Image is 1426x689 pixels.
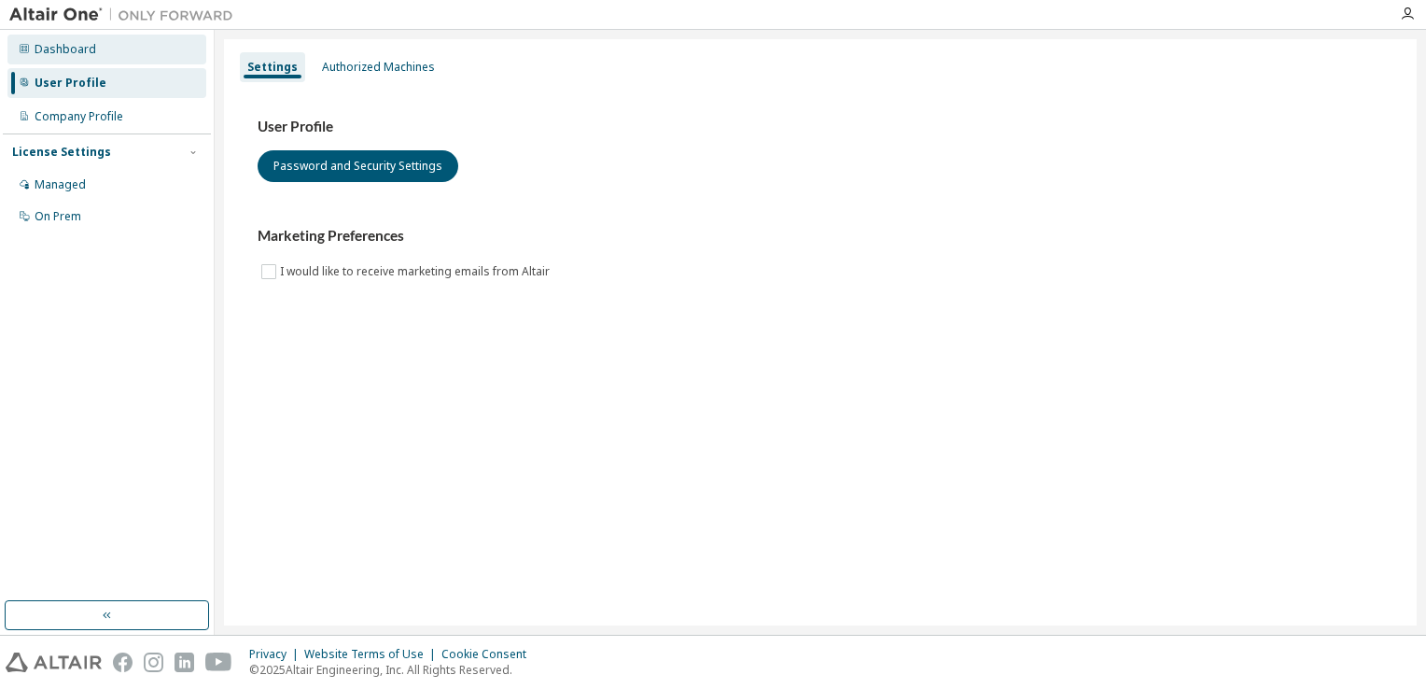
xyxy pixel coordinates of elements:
[322,60,435,75] div: Authorized Machines
[6,653,102,672] img: altair_logo.svg
[35,177,86,192] div: Managed
[35,109,123,124] div: Company Profile
[35,76,106,91] div: User Profile
[258,118,1383,136] h3: User Profile
[12,145,111,160] div: License Settings
[280,260,553,283] label: I would like to receive marketing emails from Altair
[35,42,96,57] div: Dashboard
[9,6,243,24] img: Altair One
[249,662,538,678] p: © 2025 Altair Engineering, Inc. All Rights Reserved.
[113,653,133,672] img: facebook.svg
[249,647,304,662] div: Privacy
[441,647,538,662] div: Cookie Consent
[304,647,441,662] div: Website Terms of Use
[247,60,298,75] div: Settings
[258,227,1383,246] h3: Marketing Preferences
[175,653,194,672] img: linkedin.svg
[144,653,163,672] img: instagram.svg
[258,150,458,182] button: Password and Security Settings
[205,653,232,672] img: youtube.svg
[35,209,81,224] div: On Prem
